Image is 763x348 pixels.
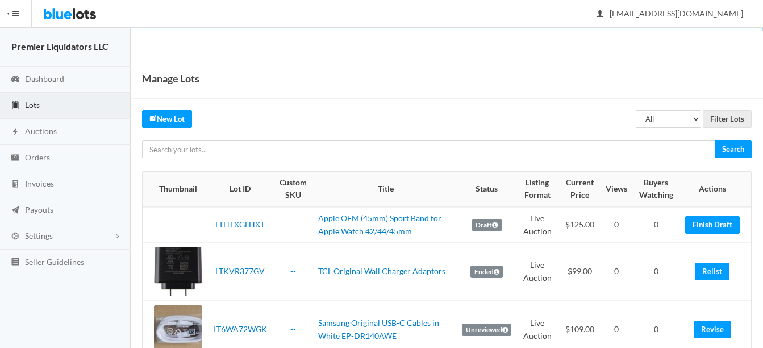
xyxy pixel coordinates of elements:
th: Listing Format [516,172,558,207]
td: $99.00 [558,243,601,301]
th: Thumbnail [143,172,207,207]
ion-icon: cash [10,153,21,164]
a: LTHTXGLHXT [215,219,265,229]
td: 0 [601,207,632,243]
th: Lot ID [207,172,273,207]
input: Search [715,140,752,158]
td: $125.00 [558,207,601,243]
th: Title [314,172,458,207]
ion-icon: cog [10,231,21,242]
a: Samsung Original USB-C Cables in White EP-DR140AWE [318,318,439,341]
input: Filter Lots [703,110,752,128]
th: Custom SKU [273,172,314,207]
td: Live Auction [516,243,558,301]
ion-icon: calculator [10,179,21,190]
a: LT6WA72WGK [213,324,267,334]
input: Search your lots... [142,140,715,158]
th: Current Price [558,172,601,207]
h1: Manage Lots [142,70,199,87]
ion-icon: person [594,9,606,20]
ion-icon: paper plane [10,205,21,216]
label: Unreviewed [462,324,511,336]
a: createNew Lot [142,110,192,128]
strong: Premier Liquidators LLC [11,41,109,52]
a: Finish Draft [685,216,740,234]
td: Live Auction [516,207,558,243]
label: Ended [470,266,503,278]
span: Lots [25,100,40,110]
ion-icon: flash [10,127,21,138]
span: Auctions [25,126,57,136]
a: -- [290,266,296,276]
a: -- [290,324,296,334]
th: Buyers Watching [632,172,681,207]
span: Payouts [25,205,53,214]
a: TCL Original Wall Charger Adaptors [318,266,445,276]
ion-icon: speedometer [10,74,21,85]
ion-icon: list box [10,257,21,268]
label: Draft [472,219,502,231]
td: 0 [601,243,632,301]
td: 0 [632,243,681,301]
th: Status [457,172,516,207]
a: LTKVR377GV [215,266,265,276]
span: Seller Guidelines [25,257,84,267]
span: Orders [25,152,50,162]
th: Views [601,172,632,207]
a: Revise [694,321,731,338]
a: Apple OEM (45mm) Sport Band for Apple Watch 42/44/45mm [318,213,441,236]
a: -- [290,219,296,229]
span: Invoices [25,179,54,188]
span: Dashboard [25,74,64,84]
span: Settings [25,231,53,241]
a: Relist [695,263,729,280]
td: 0 [632,207,681,243]
ion-icon: create [149,114,157,122]
th: Actions [681,172,751,207]
ion-icon: clipboard [10,101,21,111]
span: [EMAIL_ADDRESS][DOMAIN_NAME] [597,9,743,18]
